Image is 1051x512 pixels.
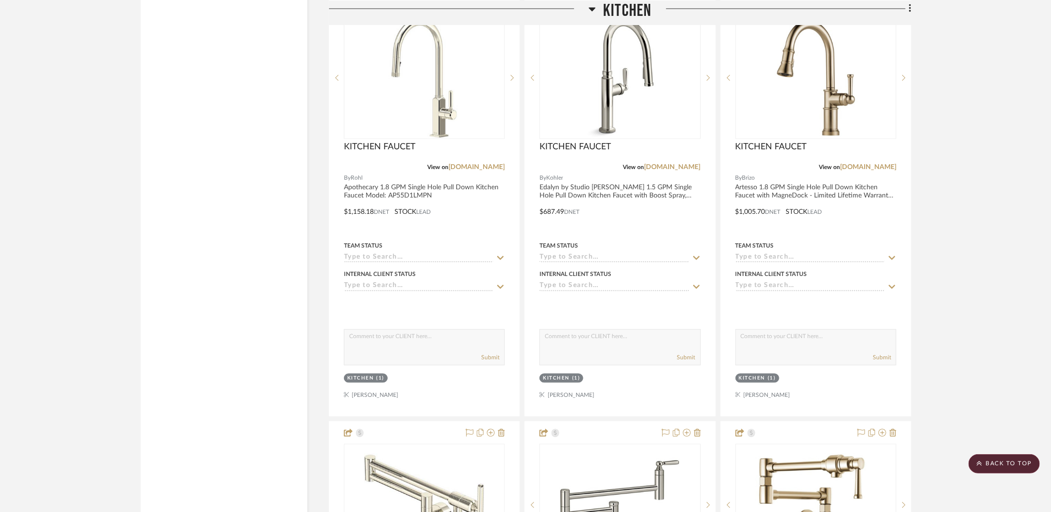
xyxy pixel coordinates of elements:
[344,254,493,263] input: Type to Search…
[739,375,766,382] div: Kitchen
[840,164,896,171] a: [DOMAIN_NAME]
[481,354,499,362] button: Submit
[539,254,689,263] input: Type to Search…
[344,270,416,279] div: Internal Client Status
[756,18,876,138] img: KITCHEN FAUCET
[427,165,448,171] span: View on
[560,18,680,138] img: KITCHEN FAUCET
[736,270,807,279] div: Internal Client Status
[677,354,696,362] button: Submit
[344,142,416,153] span: KITCHEN FAUCET
[768,375,776,382] div: (1)
[644,164,701,171] a: [DOMAIN_NAME]
[347,375,374,382] div: Kitchen
[539,242,578,250] div: Team Status
[351,174,363,183] span: Rohl
[539,270,611,279] div: Internal Client Status
[448,164,505,171] a: [DOMAIN_NAME]
[344,242,382,250] div: Team Status
[539,142,611,153] span: KITCHEN FAUCET
[873,354,891,362] button: Submit
[736,242,774,250] div: Team Status
[736,282,885,291] input: Type to Search…
[364,18,485,138] img: KITCHEN FAUCET
[539,282,689,291] input: Type to Search…
[344,17,504,139] div: 0
[819,165,840,171] span: View on
[623,165,644,171] span: View on
[742,174,755,183] span: Brizo
[572,375,580,382] div: (1)
[543,375,570,382] div: Kitchen
[736,254,885,263] input: Type to Search…
[539,174,546,183] span: By
[344,174,351,183] span: By
[344,282,493,291] input: Type to Search…
[736,174,742,183] span: By
[736,142,807,153] span: KITCHEN FAUCET
[546,174,563,183] span: Kohler
[969,454,1040,473] scroll-to-top-button: BACK TO TOP
[377,375,385,382] div: (1)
